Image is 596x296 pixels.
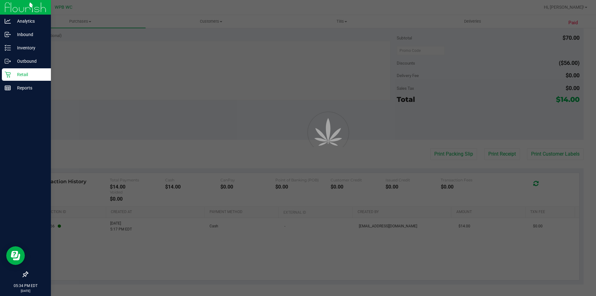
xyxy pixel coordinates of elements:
[5,31,11,38] inline-svg: Inbound
[11,44,48,52] p: Inventory
[5,71,11,78] inline-svg: Retail
[11,71,48,78] p: Retail
[11,31,48,38] p: Inbound
[5,45,11,51] inline-svg: Inventory
[5,58,11,64] inline-svg: Outbound
[3,283,48,289] p: 05:34 PM EDT
[5,18,11,24] inline-svg: Analytics
[11,57,48,65] p: Outbound
[3,289,48,293] p: [DATE]
[11,84,48,92] p: Reports
[6,246,25,265] iframe: Resource center
[11,17,48,25] p: Analytics
[5,85,11,91] inline-svg: Reports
